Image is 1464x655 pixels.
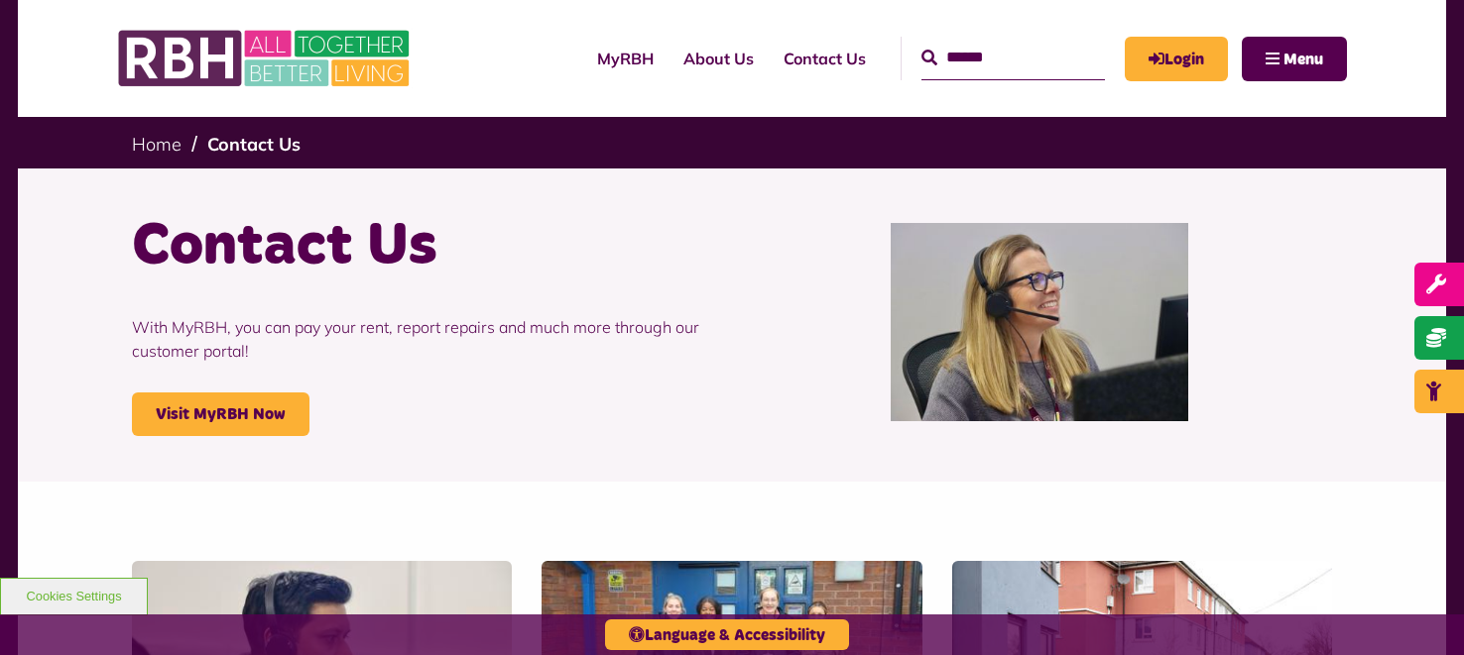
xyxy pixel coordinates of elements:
[1375,566,1464,655] iframe: Netcall Web Assistant for live chat
[669,32,769,85] a: About Us
[769,32,881,85] a: Contact Us
[1242,37,1347,81] button: Navigation
[132,133,182,156] a: Home
[132,208,717,285] h1: Contact Us
[117,20,415,97] img: RBH
[132,392,309,436] a: Visit MyRBH Now
[132,285,717,392] p: With MyRBH, you can pay your rent, report repairs and much more through our customer portal!
[891,223,1188,421] img: Contact Centre February 2024 (1)
[605,619,849,650] button: Language & Accessibility
[1125,37,1228,81] a: MyRBH
[207,133,301,156] a: Contact Us
[582,32,669,85] a: MyRBH
[1283,52,1323,67] span: Menu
